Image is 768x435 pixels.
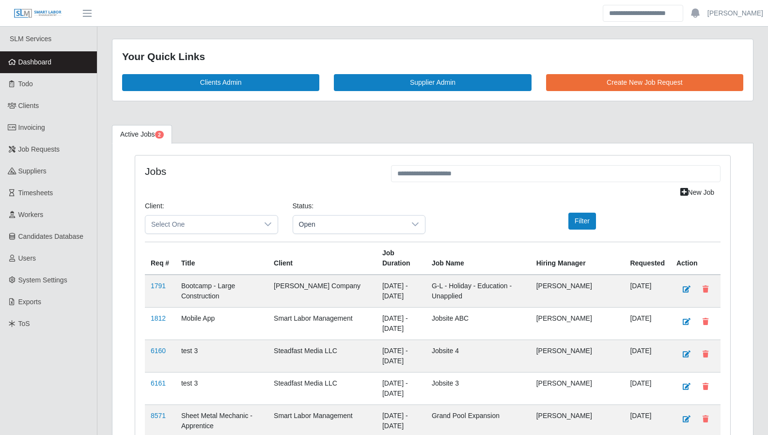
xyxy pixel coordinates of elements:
[18,124,45,131] span: Invoicing
[151,282,166,290] a: 1791
[122,49,743,64] div: Your Quick Links
[18,167,47,175] span: Suppliers
[122,74,319,91] a: Clients Admin
[334,74,531,91] a: Supplier Admin
[18,254,36,262] span: Users
[175,242,268,275] th: Title
[112,125,172,144] a: Active Jobs
[674,184,721,201] a: New Job
[531,275,625,308] td: [PERSON_NAME]
[268,340,376,372] td: Steadfast Media LLC
[18,80,33,88] span: Todo
[568,213,596,230] button: Filter
[268,307,376,340] td: Smart Labor Management
[426,242,531,275] th: Job Name
[18,276,67,284] span: System Settings
[376,372,426,404] td: [DATE] - [DATE]
[546,74,743,91] a: Create New Job Request
[175,340,268,372] td: test 3
[624,340,671,372] td: [DATE]
[18,298,41,306] span: Exports
[531,340,625,372] td: [PERSON_NAME]
[18,102,39,109] span: Clients
[426,275,531,308] td: G-L - Holiday - Education - Unapplied
[293,201,314,211] label: Status:
[14,8,62,19] img: SLM Logo
[18,211,44,218] span: Workers
[293,216,406,233] span: Open
[376,340,426,372] td: [DATE] - [DATE]
[175,372,268,404] td: test 3
[376,307,426,340] td: [DATE] - [DATE]
[18,320,30,327] span: ToS
[624,242,671,275] th: Requested
[151,347,166,355] a: 6160
[175,307,268,340] td: Mobile App
[531,372,625,404] td: [PERSON_NAME]
[376,275,426,308] td: [DATE] - [DATE]
[426,307,531,340] td: Jobsite ABC
[151,379,166,387] a: 6161
[268,275,376,308] td: [PERSON_NAME] Company
[426,372,531,404] td: Jobsite 3
[145,216,258,233] span: Select One
[18,145,60,153] span: Job Requests
[18,58,52,66] span: Dashboard
[531,242,625,275] th: Hiring Manager
[155,131,164,139] span: Pending Jobs
[10,35,51,43] span: SLM Services
[175,275,268,308] td: Bootcamp - Large Construction
[707,8,763,18] a: [PERSON_NAME]
[268,242,376,275] th: Client
[624,307,671,340] td: [DATE]
[671,242,721,275] th: Action
[624,275,671,308] td: [DATE]
[18,189,53,197] span: Timesheets
[531,307,625,340] td: [PERSON_NAME]
[145,242,175,275] th: Req #
[151,412,166,419] a: 8571
[18,233,84,240] span: Candidates Database
[268,372,376,404] td: Steadfast Media LLC
[624,372,671,404] td: [DATE]
[603,5,683,22] input: Search
[426,340,531,372] td: Jobsite 4
[376,242,426,275] th: Job Duration
[145,165,376,177] h4: Jobs
[145,201,164,211] label: Client:
[151,314,166,322] a: 1812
